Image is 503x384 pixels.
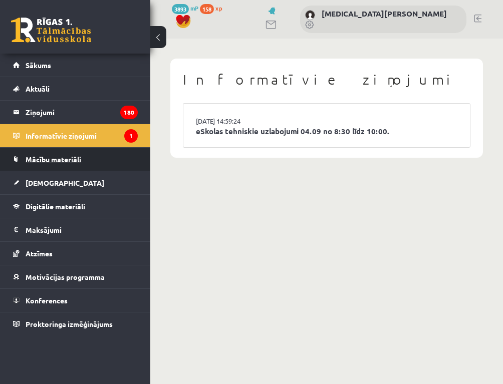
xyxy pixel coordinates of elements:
[26,61,51,70] span: Sākums
[26,84,50,93] span: Aktuāli
[13,218,138,241] a: Maksājumi
[13,195,138,218] a: Digitālie materiāli
[26,155,81,164] span: Mācību materiāli
[305,10,315,20] img: Nikita Ļahovs
[13,148,138,171] a: Mācību materiāli
[196,116,271,126] a: [DATE] 14:59:24
[26,218,138,241] legend: Maksājumi
[26,249,53,258] span: Atzīmes
[196,126,457,137] a: eSkolas tehniskie uzlabojumi 04.09 no 8:30 līdz 10:00.
[26,319,113,328] span: Proktoringa izmēģinājums
[13,289,138,312] a: Konferences
[26,101,138,124] legend: Ziņojumi
[13,242,138,265] a: Atzīmes
[13,171,138,194] a: [DEMOGRAPHIC_DATA]
[172,4,198,12] a: 3893 mP
[11,18,91,43] a: Rīgas 1. Tālmācības vidusskola
[183,71,470,88] h1: Informatīvie ziņojumi
[322,9,447,19] a: [MEDICAL_DATA][PERSON_NAME]
[13,77,138,100] a: Aktuāli
[200,4,227,12] a: 158 xp
[13,312,138,335] a: Proktoringa izmēģinājums
[13,54,138,77] a: Sākums
[13,124,138,147] a: Informatīvie ziņojumi1
[13,265,138,288] a: Motivācijas programma
[215,4,222,12] span: xp
[26,178,104,187] span: [DEMOGRAPHIC_DATA]
[26,202,85,211] span: Digitālie materiāli
[124,129,138,143] i: 1
[26,124,138,147] legend: Informatīvie ziņojumi
[26,272,105,281] span: Motivācijas programma
[200,4,214,14] span: 158
[26,296,68,305] span: Konferences
[172,4,189,14] span: 3893
[190,4,198,12] span: mP
[120,106,138,119] i: 180
[13,101,138,124] a: Ziņojumi180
